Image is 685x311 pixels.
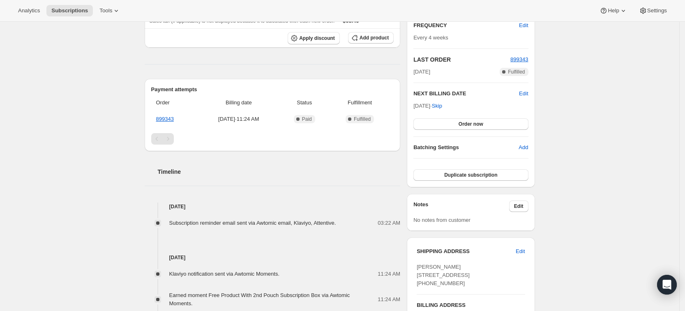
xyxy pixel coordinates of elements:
span: Fulfilled [354,116,371,122]
span: No notes from customer [413,217,471,223]
span: Edit [519,21,528,30]
span: 11:24 AM [378,295,400,304]
button: 899343 [510,55,528,64]
span: Klaviyo notification sent via Awtomic Moments. [169,271,280,277]
nav: Pagination [151,133,394,145]
h3: Notes [413,200,509,212]
span: Subscriptions [51,7,88,14]
a: 899343 [510,56,528,62]
span: Every 4 weeks [413,35,448,41]
button: Edit [514,19,533,32]
span: [DATE] · [413,103,442,109]
h2: LAST ORDER [413,55,510,64]
h3: BILLING ADDRESS [417,301,525,309]
span: Earned moment Free Product With 2nd Pouch Subscription Box via Awtomic Moments. [169,292,350,306]
span: Order now [459,121,483,127]
button: Edit [519,90,528,98]
button: Add [514,141,533,154]
span: Subscription reminder email sent via Awtomic email, Klaviyo, Attentive. [169,220,336,226]
h4: [DATE] [145,203,401,211]
h2: Payment attempts [151,85,394,94]
span: Help [608,7,619,14]
a: 899343 [156,116,174,122]
button: Help [595,5,632,16]
button: Settings [634,5,672,16]
button: Edit [509,200,528,212]
span: Tools [99,7,112,14]
div: Open Intercom Messenger [657,275,677,295]
span: Apply discount [299,35,335,41]
span: Settings [647,7,667,14]
button: Duplicate subscription [413,169,528,181]
button: Tools [95,5,125,16]
span: Fulfillment [331,99,389,107]
h2: FREQUENCY [413,21,519,30]
span: [DATE] [413,68,430,76]
span: Add [519,143,528,152]
h4: [DATE] [145,253,401,262]
h3: SHIPPING ADDRESS [417,247,516,256]
button: Add product [348,32,394,44]
span: Skip [432,102,442,110]
span: 03:22 AM [378,219,400,227]
button: Skip [427,99,447,113]
h2: Timeline [158,168,401,176]
span: Edit [516,247,525,256]
span: Billing date [199,99,278,107]
span: Fulfilled [508,69,525,75]
button: Apply discount [288,32,340,44]
th: Order [151,94,197,112]
button: Subscriptions [46,5,93,16]
span: Status [283,99,326,107]
span: [PERSON_NAME] [STREET_ADDRESS] [PHONE_NUMBER] [417,264,470,286]
span: Duplicate subscription [444,172,497,178]
span: [DATE] · 11:24 AM [199,115,278,123]
span: Edit [514,203,524,210]
button: Order now [413,118,528,130]
span: Add product [360,35,389,41]
span: 11:24 AM [378,270,400,278]
button: Analytics [13,5,45,16]
h6: Batching Settings [413,143,519,152]
span: Analytics [18,7,40,14]
button: Edit [511,245,530,258]
span: Paid [302,116,312,122]
h2: NEXT BILLING DATE [413,90,519,98]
